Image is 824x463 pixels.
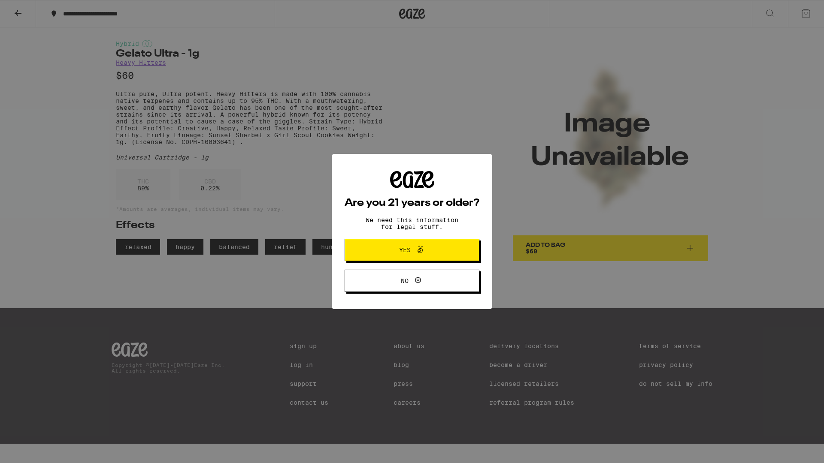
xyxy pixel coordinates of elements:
[345,198,479,208] h2: Are you 21 years or older?
[358,216,466,230] p: We need this information for legal stuff.
[345,270,479,292] button: No
[345,239,479,261] button: Yes
[399,247,411,253] span: Yes
[401,278,409,284] span: No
